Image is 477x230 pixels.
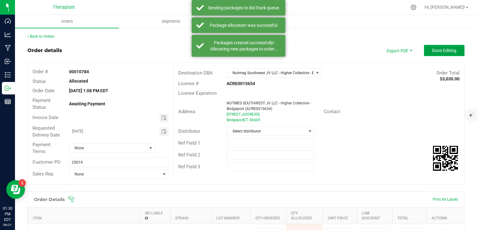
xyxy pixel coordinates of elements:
inline-svg: Dashboard [5,18,11,24]
span: License # [178,81,199,86]
div: Manage settings [410,4,417,10]
span: None [69,170,161,179]
th: Qty Ordered [251,207,286,224]
span: Requested Delivery Date [32,125,60,138]
th: Total [392,207,427,224]
strong: [DATE] 1:08 PM EDT [69,88,108,93]
span: , [243,118,243,122]
span: Status [32,79,46,84]
span: Ref Field 1 [178,140,200,146]
strong: 00010784 [69,69,89,74]
inline-svg: Analytics [5,31,11,38]
span: Contact [324,109,340,114]
span: License Expiration [178,90,217,96]
th: Actions [427,207,464,224]
inline-svg: Inventory [5,72,11,78]
div: Sending packages to BioTrack queue. [207,5,281,11]
li: Export PDF [380,45,418,56]
span: Toggle calendar [160,127,169,136]
span: Ref Field 3 [178,164,200,170]
a: Shipments [119,15,223,28]
span: Bridgeport [227,118,244,122]
h1: Order Details [34,197,65,202]
span: Invoice Date [32,115,58,120]
th: Strain [170,207,212,224]
span: Select distributor [227,127,306,136]
span: 06605 [249,118,260,122]
strong: Awaiting Payment [69,101,105,106]
span: Theraplant [53,5,75,10]
span: None [69,144,147,152]
span: Sales Rep [32,171,53,177]
span: Address [178,109,195,114]
span: Order Date [32,88,55,93]
span: Order Total [436,70,460,76]
th: Unit Price [323,207,357,224]
th: Line Discount [357,207,392,224]
inline-svg: Manufacturing [5,45,11,51]
strong: ACRE0015654 [227,81,255,86]
a: Orders [15,15,119,28]
div: Package allocation was successful. [207,22,281,28]
span: Toggle calendar [160,113,169,122]
p: 08/21 [3,223,12,227]
inline-svg: Inbound [5,58,11,65]
th: Lot Number [212,207,251,224]
span: [STREET_ADDRESS] [227,112,259,117]
th: Sellable [140,207,170,224]
inline-svg: Reports [5,98,11,105]
th: Qty Allocated [286,207,323,224]
img: Scan me! [433,146,458,171]
div: Packages created successfully! Allocating new packages to order... [207,40,281,52]
button: Done Editing [424,45,465,56]
iframe: Resource center unread badge [18,179,26,187]
div: Order details [27,47,62,54]
span: NUTMEG SOUTHWEST JV LLC - Higher Collective - Bridgeport (ACRE0015654) [227,101,311,111]
span: Payment Terms [32,142,51,155]
iframe: Resource center [6,180,25,199]
span: Order # [32,69,48,74]
span: Destination DBA [178,70,213,76]
span: Distributor [178,128,200,134]
span: Payment Status [32,98,51,110]
a: Back to Orders [27,34,54,39]
span: Orders [53,19,81,24]
span: Shipments [153,19,189,24]
p: 01:30 PM EDT [3,206,12,223]
qrcode: 00010784 [433,146,458,171]
span: Nutmeg Southwest JV LLC - Higher Collective - Bridgeport (ACRE0015654) [227,69,313,77]
span: Customer PO [32,159,60,165]
inline-svg: Outbound [5,85,11,91]
span: Hi, [PERSON_NAME]! [425,5,465,10]
th: Item [28,207,140,224]
span: Done Editing [432,48,456,53]
strong: Allocated [69,79,88,84]
strong: $3,030.00 [440,76,460,81]
span: CT [243,118,248,122]
span: Ref Field 2 [178,152,200,158]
